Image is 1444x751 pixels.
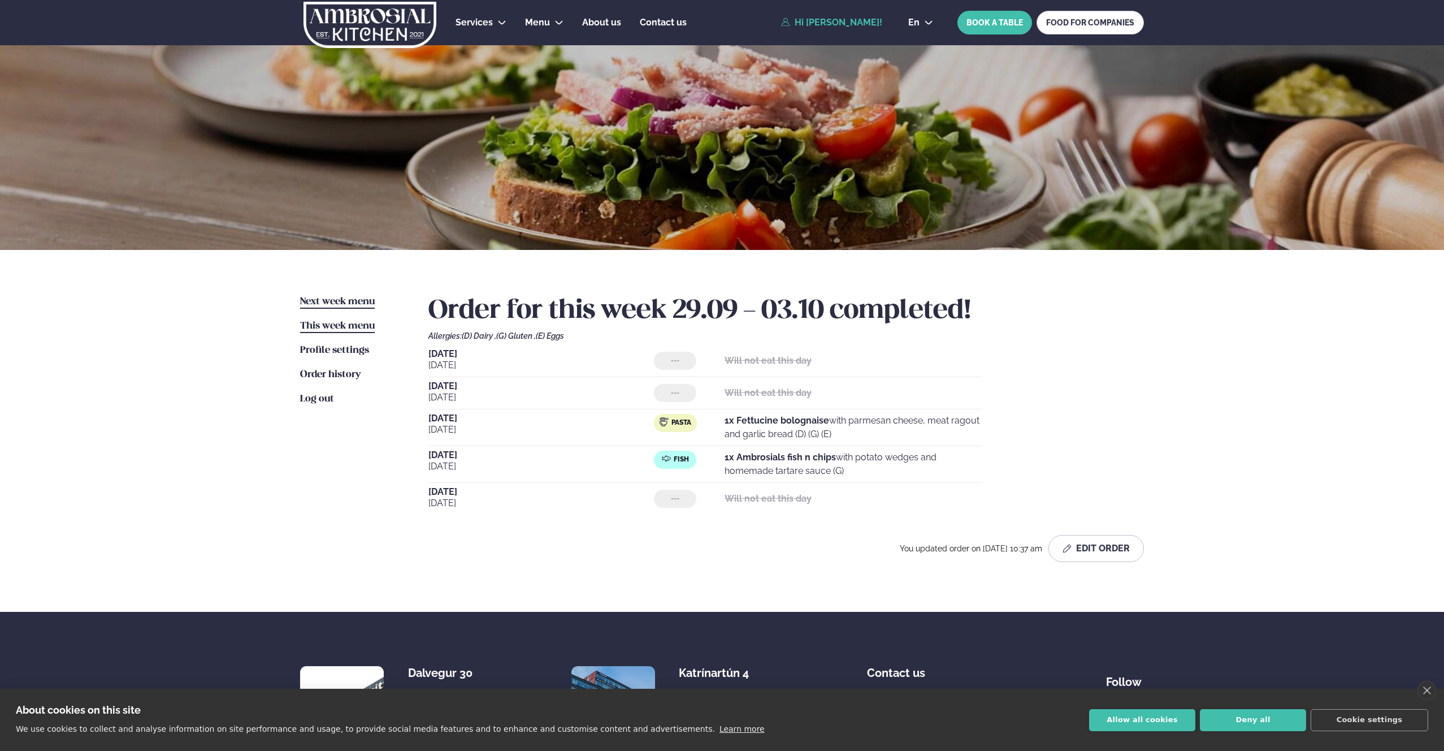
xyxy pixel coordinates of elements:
[16,724,715,733] p: We use cookies to collect and analyse information on site performance and usage, to provide socia...
[428,391,654,404] span: [DATE]
[671,389,679,398] span: ---
[300,344,369,357] a: Profile settings
[300,370,361,379] span: Order history
[428,382,654,391] span: [DATE]
[671,494,679,503] span: ---
[660,417,669,426] img: pasta.svg
[428,451,654,460] span: [DATE]
[300,368,361,382] a: Order history
[725,493,812,504] strong: Will not eat this day
[428,423,654,437] span: [DATE]
[1106,666,1144,702] div: Follow us
[582,17,621,28] span: About us
[300,346,369,355] span: Profile settings
[300,297,375,307] span: Next week menu
[781,18,882,28] a: Hi [PERSON_NAME]!
[428,487,654,497] span: [DATE]
[1200,709,1306,731] button: Deny all
[1048,535,1144,562] button: Edit Order
[900,544,1044,553] span: You updated order on [DATE] 10:37 am
[640,17,687,28] span: Contact us
[300,320,375,333] a: This week menu
[957,11,1032,34] button: BOOK A TABLE
[719,724,765,733] a: Learn more
[725,414,982,441] p: with parmesan cheese, meat ragout and garlic bread (D) (G) (E)
[428,460,654,473] span: [DATE]
[725,452,836,463] strong: 1x Ambrosials fish n chips
[679,688,769,715] div: [STREET_ADDRESS], [GEOGRAPHIC_DATA]
[725,415,829,426] strong: 1x Fettucine bolognaise
[428,359,654,372] span: [DATE]
[428,349,654,359] span: [DATE]
[428,497,654,510] span: [DATE]
[674,455,689,464] span: Fish
[428,331,1144,340] div: Allergies:
[571,666,655,750] img: image alt
[908,18,920,27] span: en
[456,17,493,28] span: Services
[496,331,536,340] span: (G) Gluten ,
[671,418,691,428] span: Pasta
[16,704,141,716] strong: About cookies on this site
[456,16,493,29] a: Services
[428,414,654,423] span: [DATE]
[725,355,812,366] strong: Will not eat this day
[582,16,621,29] a: About us
[525,16,550,29] a: Menu
[302,2,437,48] img: logo
[462,331,496,340] span: (D) Dairy ,
[300,392,334,406] a: Log out
[725,451,982,478] p: with potato wedges and homemade tartare sauce (G)
[1311,709,1428,731] button: Cookie settings
[408,666,498,680] div: Dalvegur 30
[662,454,671,463] img: fish.svg
[1089,709,1195,731] button: Allow all cookies
[300,321,375,331] span: This week menu
[679,666,769,680] div: Katrínartún 4
[640,16,687,29] a: Contact us
[525,17,550,28] span: Menu
[1417,681,1436,700] a: close
[867,687,1009,727] a: [PERSON_NAME][EMAIL_ADDRESS][DOMAIN_NAME]
[300,666,384,750] img: image alt
[671,356,679,365] span: ---
[300,295,375,309] a: Next week menu
[725,387,812,398] strong: Will not eat this day
[300,394,334,404] span: Log out
[408,688,498,715] div: [STREET_ADDRESS], [GEOGRAPHIC_DATA]
[899,18,942,27] button: en
[867,657,925,680] span: Contact us
[1037,11,1144,34] a: FOOD FOR COMPANIES
[428,295,1144,327] h2: Order for this week 29.09 - 03.10 completed!
[536,331,564,340] span: (E) Eggs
